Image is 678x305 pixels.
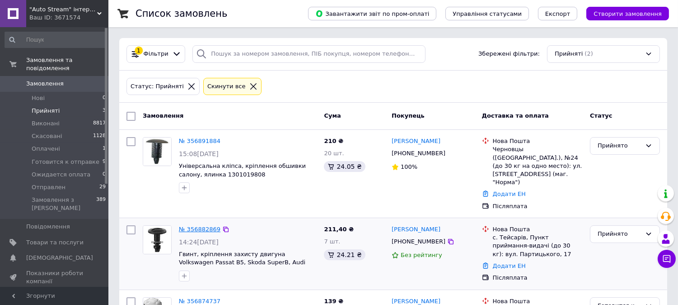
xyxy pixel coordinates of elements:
[179,238,219,246] span: 14:24[DATE]
[103,171,106,179] span: 0
[32,107,60,115] span: Прийняті
[179,298,220,305] a: № 356874737
[29,5,97,14] span: "Auto Stream" інтернет-магазин
[594,10,662,17] span: Створити замовлення
[577,10,669,17] a: Створити замовлення
[32,132,62,140] span: Скасовані
[32,94,45,102] span: Нові
[324,138,343,144] span: 210 ₴
[144,50,168,58] span: Фільтри
[179,226,220,233] a: № 356882869
[143,226,171,254] img: Фото товару
[493,274,583,282] div: Післяплата
[308,7,436,20] button: Завантажити звіт по пром-оплаті
[32,196,96,212] span: Замовлення з [PERSON_NAME]
[324,238,340,245] span: 7 шт.
[26,254,93,262] span: [DEMOGRAPHIC_DATA]
[93,132,106,140] span: 1128
[545,10,570,17] span: Експорт
[392,225,440,234] a: [PERSON_NAME]
[5,32,107,48] input: Пошук
[324,161,365,172] div: 24.05 ₴
[206,82,248,91] div: Cкинути все
[26,80,64,88] span: Замовлення
[99,183,106,191] span: 29
[103,107,106,115] span: 3
[135,47,143,55] div: 1
[96,196,106,212] span: 389
[493,202,583,210] div: Післяплата
[538,7,578,20] button: Експорт
[32,145,60,153] span: Оплачені
[26,223,70,231] span: Повідомлення
[493,234,583,258] div: с. Тейсарів, Пункт приймання-видачі (до 30 кг): вул. Партицького, 17
[143,137,172,166] a: Фото товару
[315,10,429,18] span: Завантажити звіт по пром-оплаті
[478,50,540,58] span: Збережені фільтри:
[324,298,343,305] span: 139 ₴
[493,145,583,186] div: Черновцы ([GEOGRAPHIC_DATA].), №24 (до 30 кг на одно место): ул. [STREET_ADDRESS] (маг. "Норма")
[584,50,593,57] span: (2)
[93,119,106,128] span: 8817
[453,10,522,17] span: Управління статусами
[324,226,354,233] span: 211,40 ₴
[392,137,440,146] a: [PERSON_NAME]
[493,262,526,269] a: Додати ЕН
[192,45,426,63] input: Пошук за номером замовлення, ПІБ покупця, номером телефону, Email, номером накладної
[598,229,641,239] div: Прийнято
[658,250,676,268] button: Чат з покупцем
[26,238,84,247] span: Товари та послуги
[482,112,549,119] span: Доставка та оплата
[103,94,106,102] span: 0
[103,145,106,153] span: 1
[179,162,306,178] a: Універсальна кліпса, кріплення обшивки салону, ялинка 1301019808
[32,171,90,179] span: Ожидается оплата
[29,14,108,22] div: Ваш ID: 3671574
[179,150,219,157] span: 15:08[DATE]
[445,7,529,20] button: Управління статусами
[179,138,220,144] a: № 356891884
[392,112,425,119] span: Покупець
[401,252,442,258] span: Без рейтингу
[324,249,365,260] div: 24.21 ₴
[26,269,84,286] span: Показники роботи компанії
[32,183,65,191] span: Отправлен
[32,158,99,166] span: Готовится к отправке
[143,138,171,166] img: Фото товару
[129,82,186,91] div: Статус: Прийняті
[493,225,583,234] div: Нова Пошта
[324,112,341,119] span: Cума
[103,158,106,166] span: 9
[143,225,172,254] a: Фото товару
[598,141,641,151] div: Прийнято
[136,8,227,19] h1: Список замовлень
[493,191,526,197] a: Додати ЕН
[179,251,305,274] a: Гвинт, кріплення захисту двигуна Volkswagen Passat B5, Skoda SuperB, Audi 100 C4, A8 D3 8D0805121B
[555,50,583,58] span: Прийняті
[390,148,447,159] div: [PHONE_NUMBER]
[390,236,447,248] div: [PHONE_NUMBER]
[26,56,108,72] span: Замовлення та повідомлення
[493,137,583,145] div: Нова Пошта
[586,7,669,20] button: Створити замовлення
[401,163,417,170] span: 100%
[32,119,60,128] span: Виконані
[324,150,344,157] span: 20 шт.
[590,112,613,119] span: Статус
[143,112,183,119] span: Замовлення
